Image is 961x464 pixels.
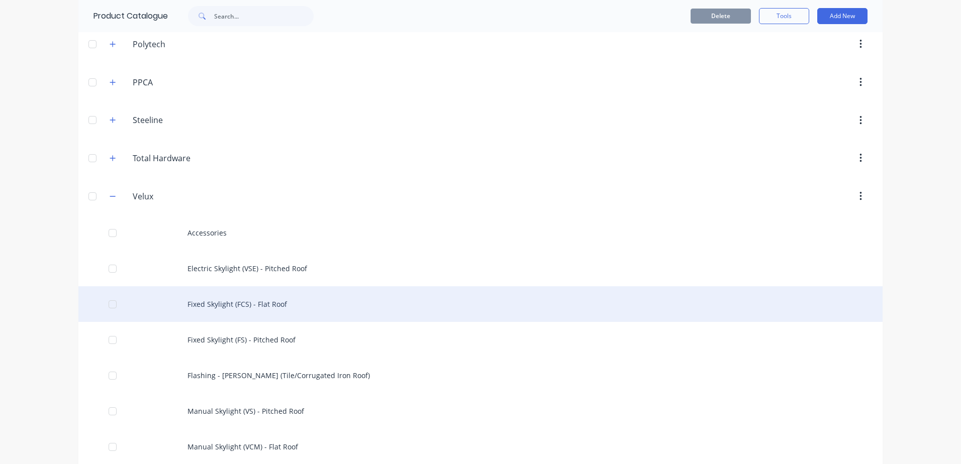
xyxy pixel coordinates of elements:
[133,114,252,126] input: Enter category name
[691,9,751,24] button: Delete
[133,152,252,164] input: Enter category name
[759,8,809,24] button: Tools
[133,190,252,202] input: Enter category name
[133,38,252,50] input: Enter category name
[78,286,883,322] div: Fixed Skylight (FCS) - Flat Roof
[817,8,868,24] button: Add New
[133,76,252,88] input: Enter category name
[78,358,883,393] div: Flashing - [PERSON_NAME] (Tile/Corrugated Iron Roof)
[78,393,883,429] div: Manual Skylight (VS) - Pitched Roof
[214,6,314,26] input: Search...
[78,322,883,358] div: Fixed Skylight (FS) - Pitched Roof
[78,251,883,286] div: Electric Skylight (VSE) - Pitched Roof
[78,215,883,251] div: Accessories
